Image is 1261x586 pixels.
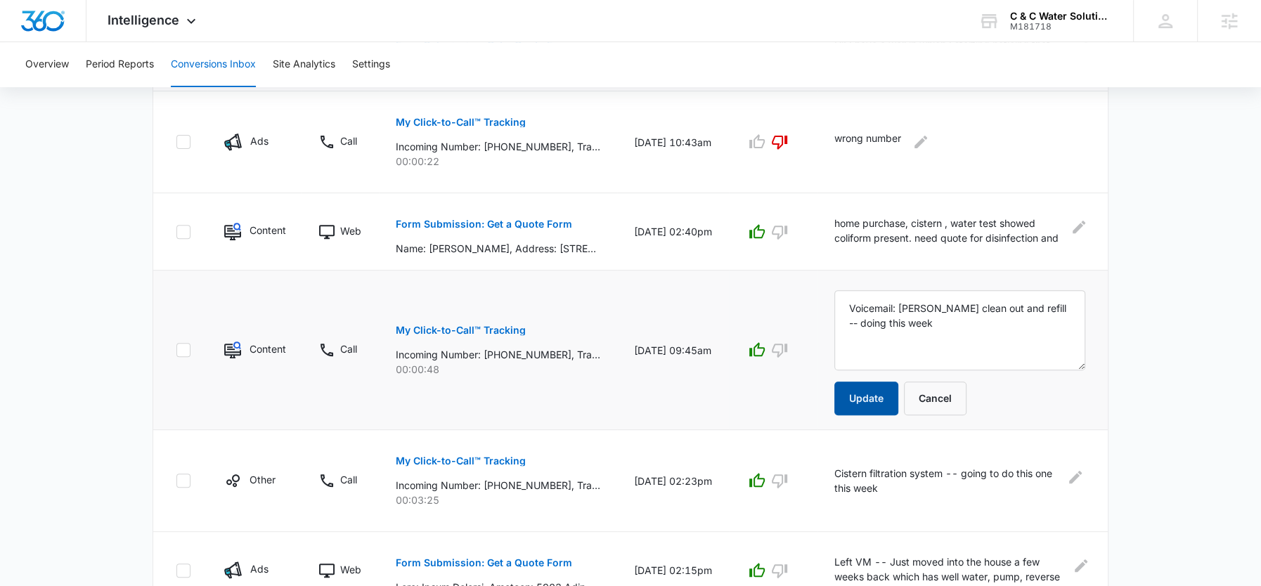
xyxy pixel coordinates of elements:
td: [DATE] 09:45am [617,271,729,430]
p: home purchase, cistern , water test showed coliform present. need quote for disinfection and wate... [834,216,1064,247]
span: Intelligence [108,13,179,27]
button: Conversions Inbox [171,42,256,87]
p: 00:00:48 [396,362,600,377]
button: Site Analytics [273,42,335,87]
p: My Click-to-Call™ Tracking [396,325,526,335]
p: Cistern filtration system -- going to do this one this week [834,466,1057,495]
p: Form Submission: Get a Quote Form [396,219,572,229]
p: Web [340,562,361,577]
button: Form Submission: Get a Quote Form [396,546,572,580]
button: Cancel [904,382,966,415]
button: Edit Comments [910,131,932,153]
button: Edit Comments [1076,554,1085,577]
button: Edit Comments [1073,216,1085,238]
td: [DATE] 02:23pm [617,430,729,532]
button: My Click-to-Call™ Tracking [396,444,526,478]
td: [DATE] 10:43am [617,91,729,193]
button: Settings [352,42,390,87]
p: My Click-to-Call™ Tracking [396,456,526,466]
button: Update [834,382,898,415]
p: 00:03:25 [396,493,600,507]
p: 00:00:22 [396,154,600,169]
p: Other [250,472,276,487]
p: wrong number [834,131,901,153]
p: Incoming Number: [PHONE_NUMBER], Tracking Number: [PHONE_NUMBER], Ring To: [PHONE_NUMBER], Caller... [396,478,600,493]
p: Ads [250,561,269,576]
button: Form Submission: Get a Quote Form [396,207,572,241]
button: My Click-to-Call™ Tracking [396,105,526,139]
p: Left VM -- Just moved into the house a few weeks back which has well water, pump, reverse osmosis... [834,554,1068,586]
p: Web [340,223,361,238]
textarea: Voicemail: [PERSON_NAME] clean out and refill -- doing this week [834,290,1085,370]
p: Call [340,341,357,356]
td: [DATE] 02:40pm [617,193,729,271]
p: Content [250,341,285,356]
button: Overview [25,42,69,87]
div: account name [1010,11,1113,22]
p: Incoming Number: [PHONE_NUMBER], Tracking Number: [PHONE_NUMBER], Ring To: [PHONE_NUMBER], Caller... [396,139,600,154]
p: My Click-to-Call™ Tracking [396,117,526,127]
p: Form Submission: Get a Quote Form [396,558,572,568]
button: My Click-to-Call™ Tracking [396,313,526,347]
p: Incoming Number: [PHONE_NUMBER], Tracking Number: [PHONE_NUMBER], Ring To: [PHONE_NUMBER], Caller... [396,347,600,362]
p: Call [340,472,357,487]
button: Period Reports [86,42,154,87]
div: account id [1010,22,1113,32]
p: Content [250,223,285,237]
p: Ads [250,134,269,148]
button: Edit Comments [1066,466,1085,488]
p: Name: [PERSON_NAME], Address: [STREET_ADDRESS], Email: [EMAIL_ADDRESS][DOMAIN_NAME], Phone: [PHON... [396,241,600,256]
p: Call [340,134,357,148]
